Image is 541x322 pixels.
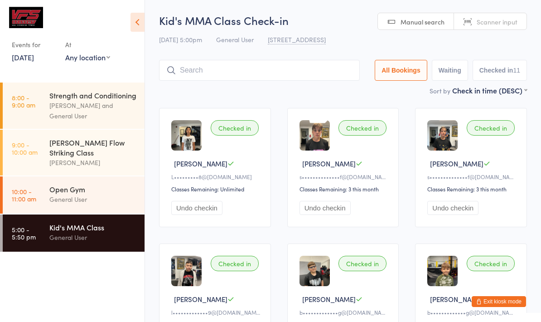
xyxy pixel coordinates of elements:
[12,188,36,202] time: 10:00 - 11:00 am
[430,86,450,95] label: Sort by
[211,120,259,136] div: Checked in
[299,173,390,181] div: s••••••••••••••
[49,222,137,232] div: Kid's MMA Class
[171,201,222,215] button: Undo checkin
[159,13,527,28] h2: Kid's MMA Class Check-in
[427,201,478,215] button: Undo checkin
[427,256,458,286] img: image1747865503.png
[3,215,145,252] a: 5:00 -5:50 pmKid's MMA ClassGeneral User
[477,17,517,26] span: Scanner input
[171,185,261,193] div: Classes Remaining: Unlimited
[452,85,527,95] div: Check in time (DESC)
[65,52,110,62] div: Any location
[299,308,390,316] div: b•••••••••••••
[174,294,227,304] span: [PERSON_NAME]
[299,201,351,215] button: Undo checkin
[12,94,35,108] time: 8:00 - 9:00 am
[159,35,202,44] span: [DATE] 5:00pm
[375,60,427,81] button: All Bookings
[427,308,517,316] div: b•••••••••••••
[49,100,137,121] div: [PERSON_NAME] and General User
[216,35,254,44] span: General User
[302,294,356,304] span: [PERSON_NAME]
[171,256,202,286] img: image1738623467.png
[467,120,515,136] div: Checked in
[171,120,202,151] img: image1717451925.png
[3,130,145,176] a: 9:00 -10:00 am[PERSON_NAME] Flow Striking Class[PERSON_NAME]
[49,194,137,205] div: General User
[401,17,444,26] span: Manual search
[472,296,526,307] button: Exit kiosk mode
[12,52,34,62] a: [DATE]
[171,173,261,181] div: L•••••••••
[12,141,38,156] time: 9:00 - 10:00 am
[49,137,137,157] div: [PERSON_NAME] Flow Striking Class
[467,256,515,271] div: Checked in
[49,90,137,100] div: Strength and Conditioning
[3,83,145,129] a: 8:00 -9:00 amStrength and Conditioning[PERSON_NAME] and General User
[430,159,483,168] span: [PERSON_NAME]
[12,226,36,240] time: 5:00 - 5:50 pm
[211,256,259,271] div: Checked in
[3,176,145,214] a: 10:00 -11:00 amOpen GymGeneral User
[338,120,386,136] div: Checked in
[174,159,227,168] span: [PERSON_NAME]
[302,159,356,168] span: [PERSON_NAME]
[427,173,517,181] div: s••••••••••••••
[159,60,360,81] input: Search
[432,60,468,81] button: Waiting
[49,157,137,168] div: [PERSON_NAME]
[338,256,386,271] div: Checked in
[299,185,390,193] div: Classes Remaining: 3 this month
[427,185,517,193] div: Classes Remaining: 3 this month
[65,37,110,52] div: At
[513,67,520,74] div: 11
[49,232,137,243] div: General User
[430,294,483,304] span: [PERSON_NAME]
[12,37,56,52] div: Events for
[299,120,330,151] img: image1754607714.png
[299,256,330,286] img: image1747865362.png
[49,184,137,194] div: Open Gym
[9,7,43,28] img: VFS Academy
[171,308,261,316] div: l•••••••••••••
[473,60,527,81] button: Checked in11
[427,120,458,151] img: image1754607734.png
